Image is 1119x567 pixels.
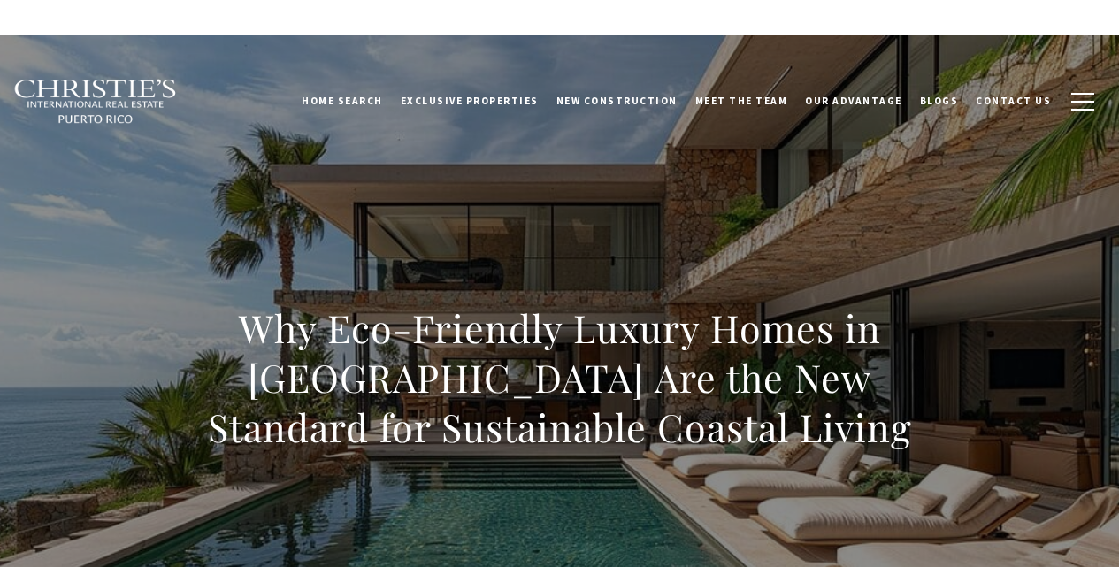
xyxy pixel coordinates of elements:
a: Home Search [293,79,392,123]
span: Our Advantage [805,95,902,107]
a: Our Advantage [796,79,911,123]
img: Christie's International Real Estate black text logo [13,79,178,125]
span: New Construction [556,95,678,107]
a: Meet the Team [686,79,797,123]
a: New Construction [548,79,686,123]
span: Exclusive Properties [401,95,539,107]
span: Contact Us [976,95,1051,107]
span: Blogs [920,95,959,107]
a: Blogs [911,79,968,123]
a: Exclusive Properties [392,79,548,123]
h1: Why Eco-Friendly Luxury Homes in [GEOGRAPHIC_DATA] Are the New Standard for Sustainable Coastal L... [170,303,950,452]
